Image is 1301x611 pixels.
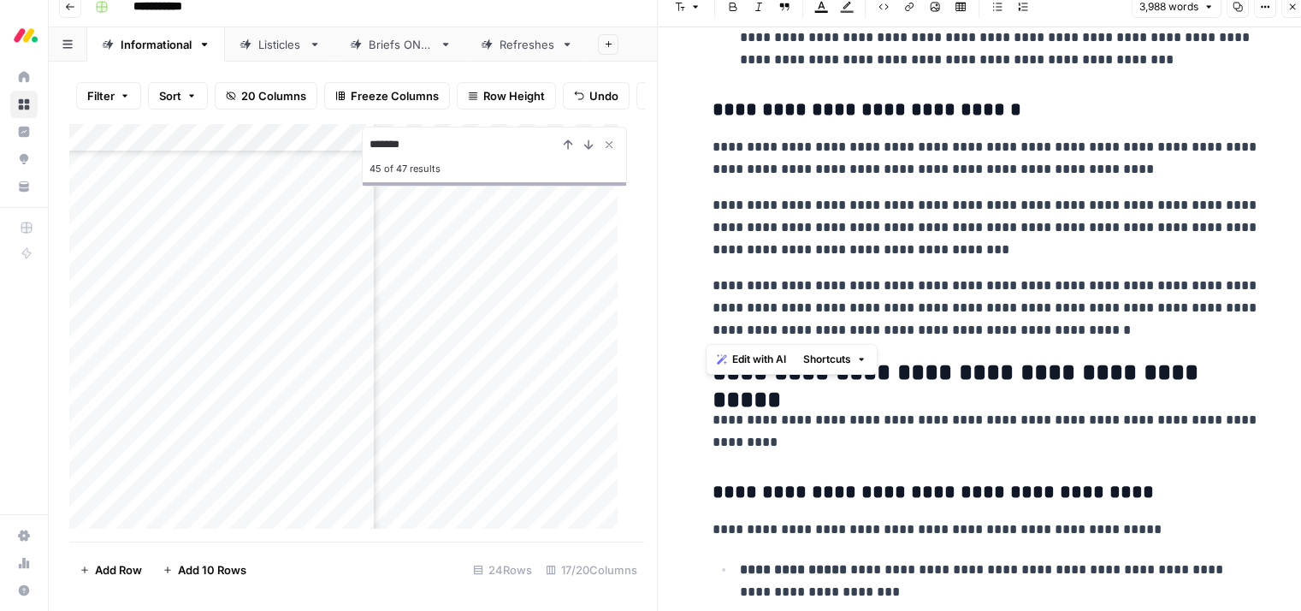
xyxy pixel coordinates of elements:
div: 24 Rows [466,556,539,584]
button: Undo [563,82,630,110]
button: Workspace: Monday.com [10,14,38,56]
button: Add Row [69,556,152,584]
button: 20 Columns [215,82,317,110]
a: Briefs ONLY [335,27,466,62]
a: Usage [10,549,38,577]
button: Add 10 Rows [152,556,257,584]
span: Add Row [95,561,142,578]
button: Shortcuts [796,348,873,371]
a: Home [10,63,38,91]
a: Informational [87,27,225,62]
span: Freeze Columns [351,87,439,104]
span: Filter [87,87,115,104]
div: Informational [121,36,192,53]
span: Sort [159,87,181,104]
button: Row Height [457,82,556,110]
button: Edit with AI [710,348,793,371]
a: Refreshes [466,27,588,62]
span: Edit with AI [732,352,786,367]
button: Next Result [578,134,599,155]
span: Undo [589,87,618,104]
button: Previous Result [558,134,578,155]
a: Browse [10,91,38,118]
div: 17/20 Columns [539,556,644,584]
button: Sort [148,82,208,110]
span: Add 10 Rows [178,561,246,578]
a: Settings [10,522,38,549]
span: Row Height [483,87,545,104]
div: Refreshes [500,36,554,53]
a: Listicles [225,27,335,62]
a: Insights [10,118,38,145]
button: Help + Support [10,577,38,604]
button: Freeze Columns [324,82,450,110]
a: Your Data [10,173,38,200]
button: Filter [76,82,141,110]
div: 45 of 47 results [370,158,619,179]
span: Shortcuts [803,352,851,367]
img: Monday.com Logo [10,20,41,50]
a: Opportunities [10,145,38,173]
button: Close Search [599,134,619,155]
span: 20 Columns [241,87,306,104]
div: Briefs ONLY [369,36,433,53]
div: Listicles [258,36,302,53]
